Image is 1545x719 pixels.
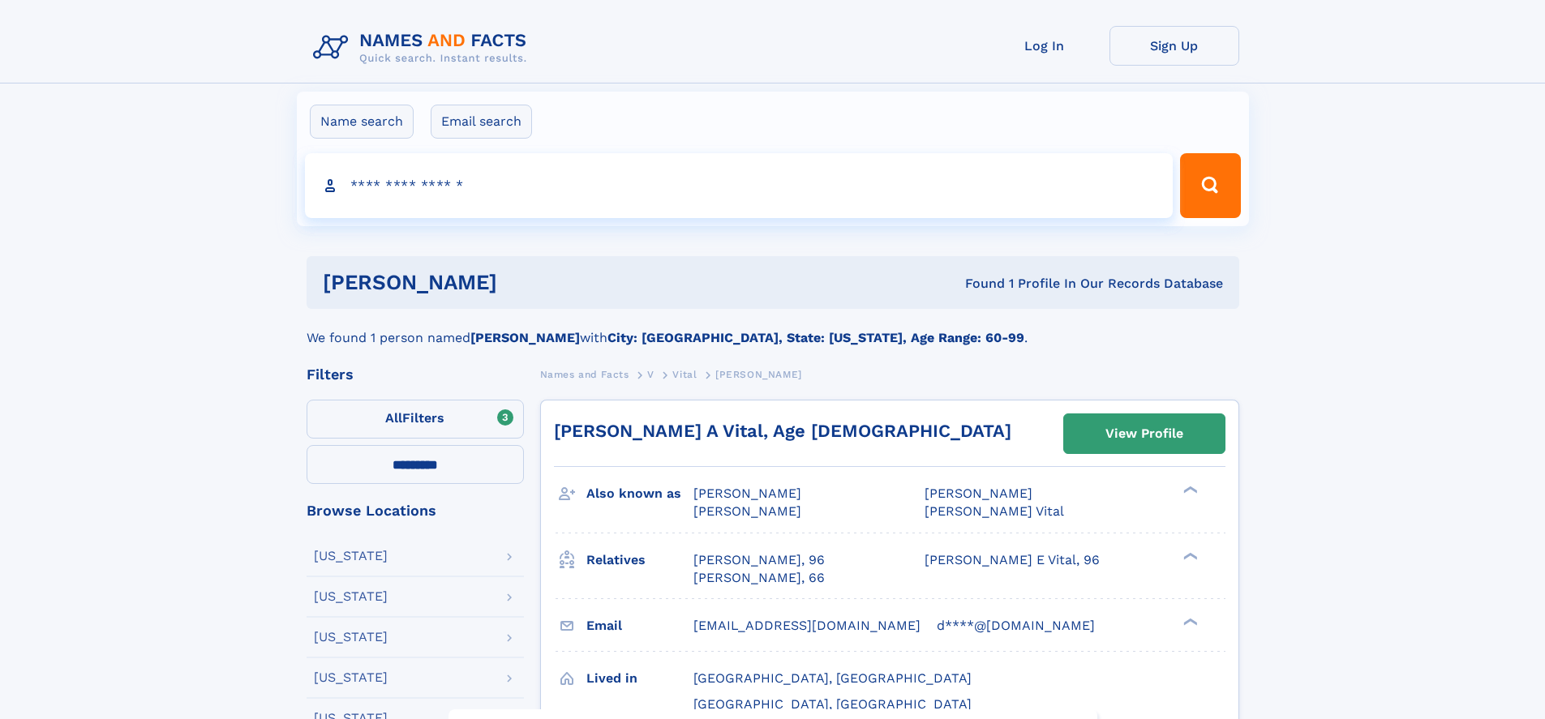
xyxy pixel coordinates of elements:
[323,272,732,293] h1: [PERSON_NAME]
[307,309,1239,348] div: We found 1 person named with .
[1179,550,1199,561] div: ❯
[1180,153,1240,218] button: Search Button
[647,364,654,384] a: V
[693,503,801,519] span: [PERSON_NAME]
[554,421,1011,441] a: [PERSON_NAME] A Vital, Age [DEMOGRAPHIC_DATA]
[715,369,802,380] span: [PERSON_NAME]
[307,26,540,70] img: Logo Names and Facts
[925,503,1064,519] span: [PERSON_NAME] Vital
[672,364,697,384] a: Vital
[310,105,414,139] label: Name search
[314,550,388,563] div: [US_STATE]
[431,105,532,139] label: Email search
[586,665,693,692] h3: Lived in
[586,612,693,640] h3: Email
[1179,485,1199,495] div: ❯
[693,551,825,569] a: [PERSON_NAME], 96
[586,480,693,507] h3: Also known as
[586,546,693,574] h3: Relatives
[980,26,1109,66] a: Log In
[307,503,524,518] div: Browse Locations
[672,369,697,380] span: Vital
[305,153,1174,218] input: search input
[314,631,388,644] div: [US_STATE]
[647,369,654,380] span: V
[540,364,629,384] a: Names and Facts
[925,486,1032,501] span: [PERSON_NAME]
[693,696,972,712] span: [GEOGRAPHIC_DATA], [GEOGRAPHIC_DATA]
[470,330,580,345] b: [PERSON_NAME]
[693,486,801,501] span: [PERSON_NAME]
[385,410,402,426] span: All
[1179,616,1199,627] div: ❯
[314,671,388,684] div: [US_STATE]
[307,400,524,439] label: Filters
[693,670,972,686] span: [GEOGRAPHIC_DATA], [GEOGRAPHIC_DATA]
[307,367,524,382] div: Filters
[1064,414,1225,453] a: View Profile
[925,551,1100,569] a: [PERSON_NAME] E Vital, 96
[693,618,921,633] span: [EMAIL_ADDRESS][DOMAIN_NAME]
[1109,26,1239,66] a: Sign Up
[693,569,825,587] a: [PERSON_NAME], 66
[731,275,1223,293] div: Found 1 Profile In Our Records Database
[314,590,388,603] div: [US_STATE]
[607,330,1024,345] b: City: [GEOGRAPHIC_DATA], State: [US_STATE], Age Range: 60-99
[1105,415,1183,452] div: View Profile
